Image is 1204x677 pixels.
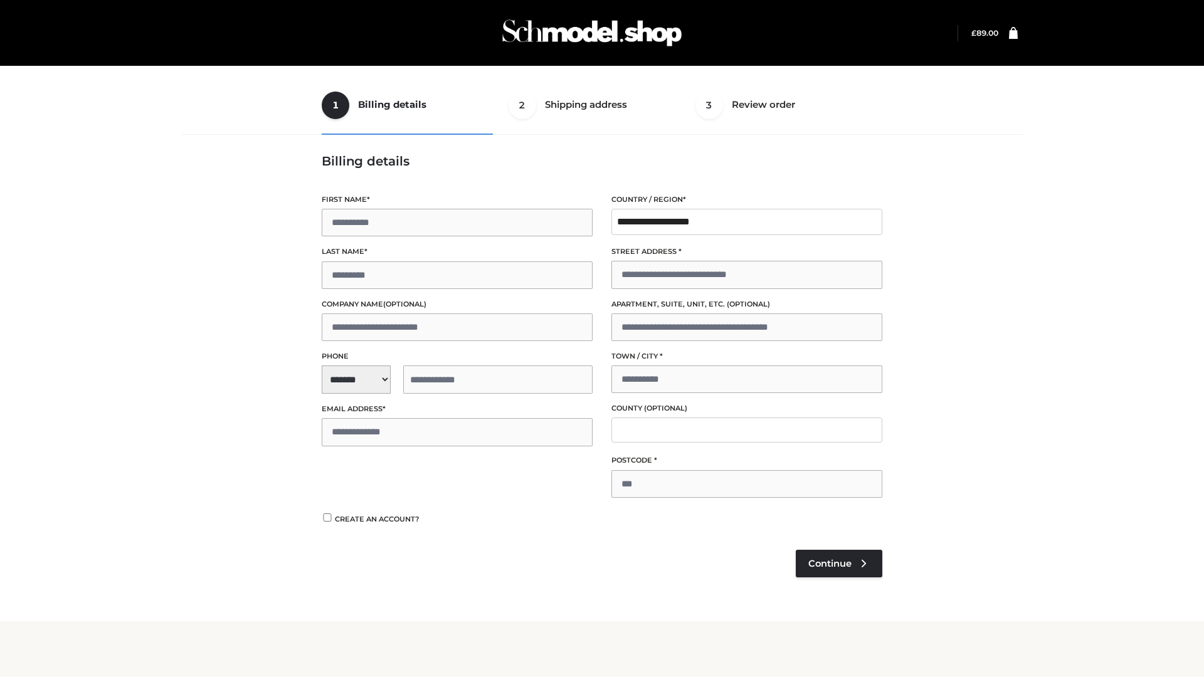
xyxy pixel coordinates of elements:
[727,300,770,308] span: (optional)
[322,403,593,415] label: Email address
[322,298,593,310] label: Company name
[611,350,882,362] label: Town / City
[335,515,420,523] span: Create an account?
[611,298,882,310] label: Apartment, suite, unit, etc.
[644,404,687,412] span: (optional)
[971,28,998,38] bdi: 89.00
[322,154,882,169] h3: Billing details
[322,194,593,206] label: First name
[796,550,882,577] a: Continue
[808,558,852,569] span: Continue
[322,350,593,362] label: Phone
[611,194,882,206] label: Country / Region
[971,28,998,38] a: £89.00
[322,513,333,522] input: Create an account?
[611,246,882,258] label: Street address
[498,8,686,58] img: Schmodel Admin 964
[971,28,976,38] span: £
[611,454,882,466] label: Postcode
[383,300,426,308] span: (optional)
[611,402,882,414] label: County
[322,246,593,258] label: Last name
